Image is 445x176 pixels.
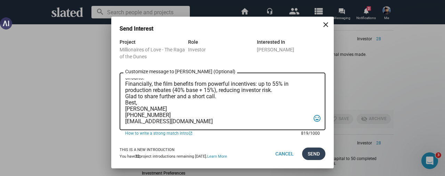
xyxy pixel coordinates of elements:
[257,38,325,46] div: Interested In
[302,148,325,160] button: Send
[125,130,296,136] a: How to write a strong match intro
[120,25,163,32] h3: Send Interest
[308,148,320,160] span: Send
[188,38,257,46] div: Role
[313,113,321,124] mat-icon: tag_faces
[188,131,193,136] mat-icon: open_in_new
[120,46,188,60] div: Millionaires of Love - The Raga of the Dunes
[275,148,294,160] span: Cancel
[135,154,139,159] b: 32
[301,131,320,136] mat-hint: 819/1000
[120,154,227,159] div: You have project introductions remaining [DATE].
[207,154,227,159] a: Learn More
[188,46,257,53] div: Investor
[322,20,330,29] mat-icon: close
[270,148,299,160] button: Cancel
[257,46,325,53] div: [PERSON_NAME]
[120,148,175,152] strong: This is a new introduction
[120,38,188,46] div: Project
